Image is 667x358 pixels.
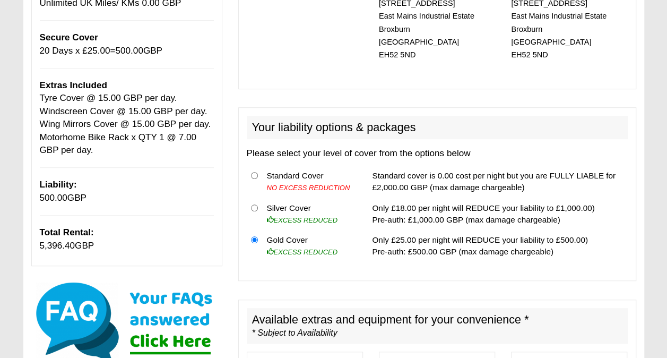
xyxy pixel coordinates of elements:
b: Extras Included [40,80,107,90]
td: Silver Cover [262,198,357,230]
h2: Your liability options & packages [247,116,628,139]
p: GBP [40,178,214,204]
h2: Available extras and equipment for your convenience * [247,308,628,344]
i: EXCESS REDUCED [266,216,337,224]
td: Only £18.00 per night will REDUCE your liability to £1,000.00) Pre-auth: £1,000.00 GBP (max damag... [368,198,627,230]
b: Total Rental: [40,227,94,237]
span: 500.00 [40,193,67,203]
p: GBP [40,226,214,252]
span: 25.00 [88,46,110,56]
td: Standard Cover [262,166,357,198]
span: Tyre Cover @ 15.00 GBP per day. Windscreen Cover @ 15.00 GBP per day. Wing Mirrors Cover @ 15.00 ... [40,93,211,155]
td: Gold Cover [262,230,357,262]
p: 20 Days x £ = GBP [40,31,214,57]
i: NO EXCESS REDUCTION [266,184,350,192]
td: Standard cover is 0.00 cost per night but you are FULLY LIABLE for £2,000.00 GBP (max damage char... [368,166,627,198]
i: * Subject to Availability [252,328,337,337]
b: Liability: [40,180,77,190]
span: 500.00 [116,46,143,56]
td: Only £25.00 per night will REDUCE your liability to £500.00) Pre-auth: £500.00 GBP (max damage ch... [368,230,627,262]
span: 5,396.40 [40,241,75,251]
i: EXCESS REDUCED [266,248,337,256]
span: Secure Cover [40,32,98,42]
p: Please select your level of cover from the options below [247,147,628,160]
